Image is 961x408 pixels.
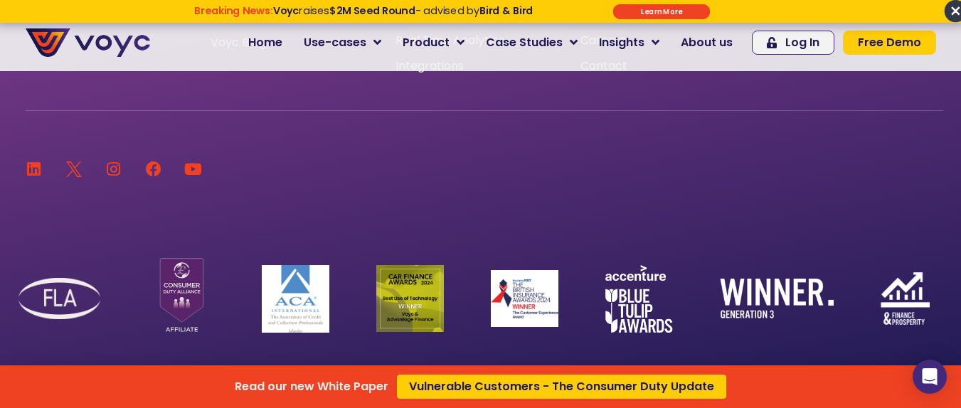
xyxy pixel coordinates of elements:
[142,4,584,28] div: Breaking News: Voyc raises $2M Seed Round - advised by Bird & Bird
[272,4,533,18] span: raises - advised by
[193,4,272,18] strong: Breaking News:
[479,4,532,18] strong: Bird & Bird
[293,296,360,310] a: Privacy Policy
[189,115,237,131] span: Job title
[272,4,298,18] strong: Voyc
[913,360,947,394] div: Open Intercom Messenger
[189,57,224,73] span: Phone
[409,381,714,392] span: Vulnerable Customers - The Consumer Duty Update
[612,4,710,19] div: Submit
[329,4,415,18] strong: $2M Seed Round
